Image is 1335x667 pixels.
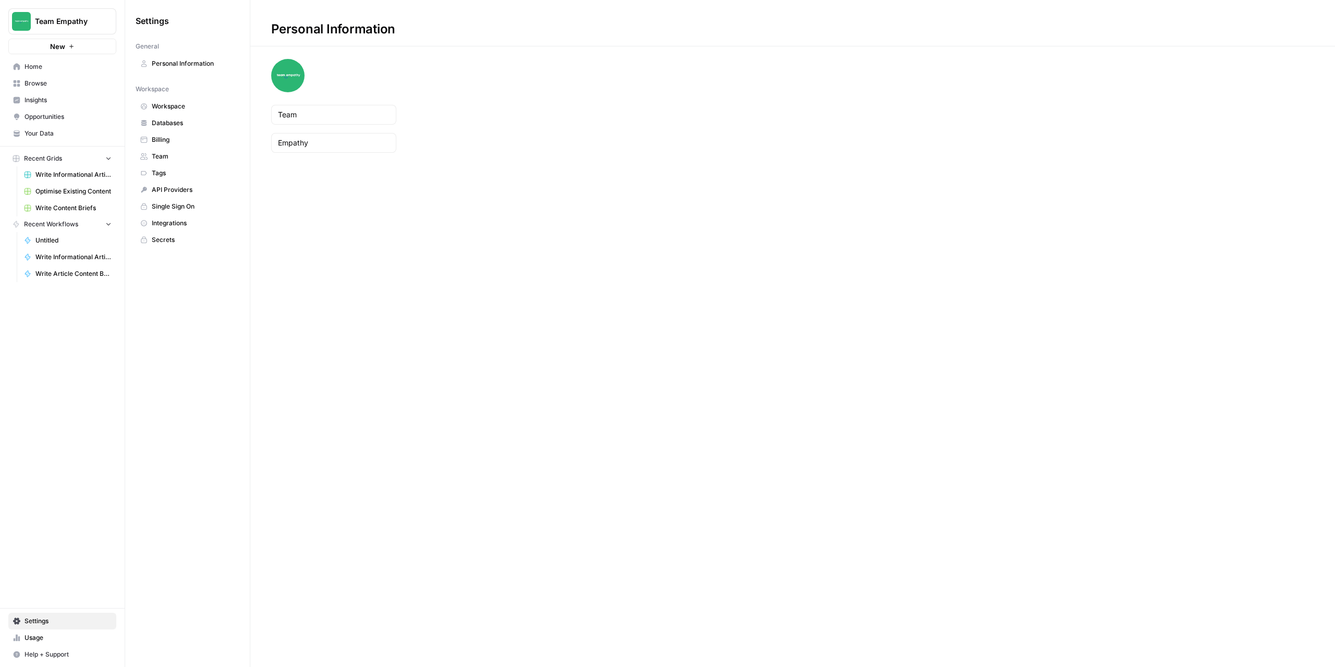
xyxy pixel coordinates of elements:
[19,249,116,265] a: Write Informational Article Outline
[136,42,159,51] span: General
[152,235,235,245] span: Secrets
[24,154,62,163] span: Recent Grids
[8,92,116,108] a: Insights
[136,55,239,72] a: Personal Information
[8,646,116,663] button: Help + Support
[152,135,235,144] span: Billing
[250,21,416,38] div: Personal Information
[152,118,235,128] span: Databases
[136,115,239,131] a: Databases
[152,102,235,111] span: Workspace
[24,220,78,229] span: Recent Workflows
[25,62,112,71] span: Home
[25,95,112,105] span: Insights
[35,187,112,196] span: Optimise Existing Content
[25,79,112,88] span: Browse
[19,265,116,282] a: Write Article Content Brief
[8,8,116,34] button: Workspace: Team Empathy
[136,131,239,148] a: Billing
[25,112,112,122] span: Opportunities
[25,129,112,138] span: Your Data
[19,232,116,249] a: Untitled
[8,58,116,75] a: Home
[136,181,239,198] a: API Providers
[8,629,116,646] a: Usage
[50,41,65,52] span: New
[136,15,169,27] span: Settings
[8,125,116,142] a: Your Data
[25,633,112,642] span: Usage
[19,166,116,183] a: Write Informational Articles
[35,269,112,278] span: Write Article Content Brief
[152,219,235,228] span: Integrations
[8,39,116,54] button: New
[136,165,239,181] a: Tags
[35,203,112,213] span: Write Content Briefs
[35,16,98,27] span: Team Empathy
[25,616,112,626] span: Settings
[152,168,235,178] span: Tags
[152,185,235,195] span: API Providers
[152,202,235,211] span: Single Sign On
[8,151,116,166] button: Recent Grids
[8,216,116,232] button: Recent Workflows
[19,183,116,200] a: Optimise Existing Content
[136,215,239,232] a: Integrations
[136,198,239,215] a: Single Sign On
[152,59,235,68] span: Personal Information
[271,59,305,92] img: avatar
[35,252,112,262] span: Write Informational Article Outline
[136,84,169,94] span: Workspace
[25,650,112,659] span: Help + Support
[8,613,116,629] a: Settings
[8,108,116,125] a: Opportunities
[136,98,239,115] a: Workspace
[8,75,116,92] a: Browse
[35,236,112,245] span: Untitled
[136,232,239,248] a: Secrets
[12,12,31,31] img: Team Empathy Logo
[152,152,235,161] span: Team
[35,170,112,179] span: Write Informational Articles
[136,148,239,165] a: Team
[19,200,116,216] a: Write Content Briefs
